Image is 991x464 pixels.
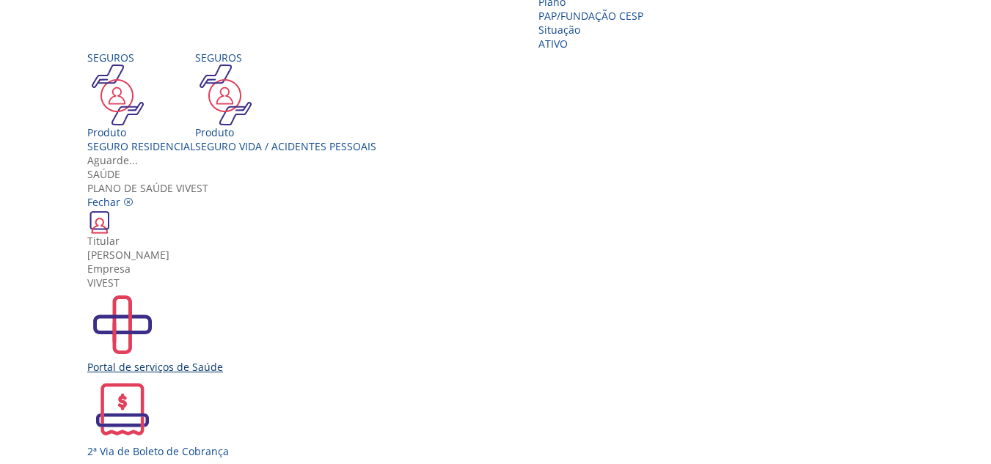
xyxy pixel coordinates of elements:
div: Empresa [87,262,915,276]
div: [PERSON_NAME] [87,248,915,262]
div: Seguro Vida / Acidentes Pessoais [195,139,376,153]
div: Saúde [87,167,915,181]
div: Portal de serviços de Saúde [87,360,915,374]
div: Situação [538,23,643,37]
a: Seguros Produto SEGURO RESIDENCIAL [87,51,195,153]
div: Produto [195,125,376,139]
span: Fechar [87,195,120,209]
a: 2ª Via de Boleto de Cobrança [87,374,915,458]
img: ico_seguros.png [195,65,256,125]
img: ico_carteirinha.png [87,209,112,234]
span: Ativo [538,37,568,51]
img: 2ViaCobranca.svg [87,374,158,444]
div: Plano de Saúde VIVEST [87,167,915,195]
span: PAP/FUNDAÇÃO CESP [538,9,643,23]
div: 2ª Via de Boleto de Cobrança [87,444,915,458]
a: Seguros Produto Seguro Vida / Acidentes Pessoais [195,51,376,153]
div: Produto [87,125,195,139]
div: VIVEST [87,276,915,290]
div: Seguros [195,51,376,65]
a: Portal de serviços de Saúde [87,290,915,374]
div: SEGURO RESIDENCIAL [87,139,195,153]
div: Titular [87,234,915,248]
img: PortalSaude.svg [87,290,158,360]
a: Fechar [87,195,134,209]
img: ico_seguros.png [87,65,148,125]
div: Aguarde... [87,153,915,167]
div: Seguros [87,51,195,65]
